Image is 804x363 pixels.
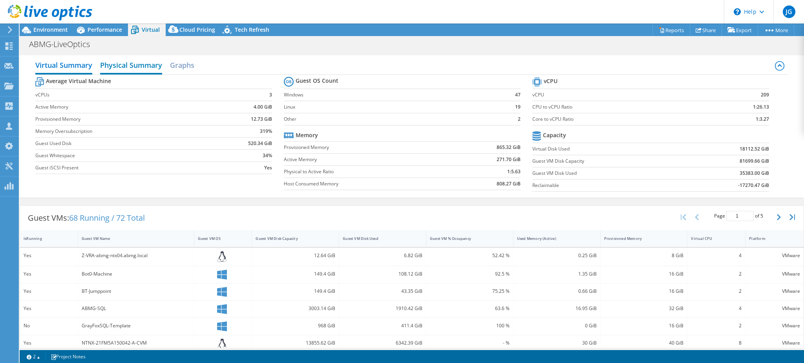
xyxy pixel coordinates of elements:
[691,236,732,241] div: Virtual CPU
[497,143,521,151] b: 865.32 GiB
[749,251,800,260] div: VMware
[24,321,74,330] div: No
[507,168,521,176] b: 1:5.63
[82,321,190,330] div: GrayFoxSQL-Template
[100,57,162,74] h2: Physical Summary
[343,287,422,296] div: 43.35 GiB
[714,211,763,221] span: Page of
[430,304,510,313] div: 63.6 %
[740,145,769,153] b: 18112.52 GiB
[284,156,452,163] label: Active Memory
[26,40,102,49] h1: ABMG-LiveOptics
[515,91,521,99] b: 47
[170,57,194,73] h2: Graphs
[82,304,190,313] div: ABMG-SQL
[235,26,269,33] span: Tech Refresh
[749,270,800,278] div: VMware
[21,352,46,361] a: 2
[749,236,791,241] div: Platform
[35,103,215,111] label: Active Memory
[24,304,74,313] div: Yes
[82,251,190,260] div: Z-VRA-abmg-ntx04.abmg.local
[284,115,499,123] label: Other
[269,91,272,99] b: 3
[46,77,111,85] b: Average Virtual Machine
[179,26,215,33] span: Cloud Pricing
[783,5,795,18] span: JG
[532,181,684,189] label: Reclaimable
[740,157,769,165] b: 81699.66 GiB
[82,270,190,278] div: Bot0-Machine
[760,212,763,219] span: 5
[35,152,215,160] label: Guest Whitespace
[256,270,335,278] div: 149.4 GiB
[430,251,510,260] div: 52.42 %
[517,251,597,260] div: 0.25 GiB
[198,236,239,241] div: Guest VM OS
[251,115,272,123] b: 12.73 GiB
[254,103,272,111] b: 4.00 GiB
[256,304,335,313] div: 3003.14 GiB
[430,339,510,347] div: - %
[343,251,422,260] div: 6.82 GiB
[430,321,510,330] div: 100 %
[532,145,684,153] label: Virtual Disk Used
[749,304,800,313] div: VMware
[544,77,557,85] b: vCPU
[749,287,800,296] div: VMware
[726,211,754,221] input: jump to page
[497,156,521,163] b: 271.70 GiB
[284,103,499,111] label: Linux
[691,339,742,347] div: 8
[517,236,587,241] div: Used Memory (Active)
[24,270,74,278] div: Yes
[45,352,91,361] a: Project Notes
[761,91,769,99] b: 209
[690,24,722,36] a: Share
[82,236,181,241] div: Guest VM Name
[604,270,684,278] div: 16 GiB
[430,270,510,278] div: 92.5 %
[604,287,684,296] div: 16 GiB
[604,339,684,347] div: 40 GiB
[343,339,422,347] div: 6342.39 GiB
[652,24,690,36] a: Reports
[24,236,65,241] div: IsRunning
[532,103,707,111] label: CPU to vCPU Ratio
[263,152,272,160] b: 34%
[256,321,335,330] div: 968 GiB
[753,103,769,111] b: 1:26.13
[604,321,684,330] div: 16 GiB
[20,206,153,230] div: Guest VMs:
[740,169,769,177] b: 35383.00 GiB
[517,270,597,278] div: 1.35 GiB
[82,287,190,296] div: BT-Jumppoint
[691,270,742,278] div: 2
[24,339,74,347] div: Yes
[256,287,335,296] div: 149.4 GiB
[24,251,74,260] div: Yes
[734,8,741,15] svg: \n
[543,131,566,139] b: Capacity
[256,236,326,241] div: Guest VM Disk Capacity
[497,180,521,188] b: 808.27 GiB
[691,251,742,260] div: 4
[430,287,510,296] div: 75.25 %
[343,304,422,313] div: 1910.42 GiB
[691,287,742,296] div: 2
[256,251,335,260] div: 12.64 GiB
[430,236,500,241] div: Guest VM % Occupancy
[296,131,318,139] b: Memory
[284,180,452,188] label: Host Consumed Memory
[517,304,597,313] div: 16.95 GiB
[532,91,707,99] label: vCPU
[256,339,335,347] div: 13855.62 GiB
[35,57,92,74] h2: Virtual Summary
[738,181,769,189] b: -17270.47 GiB
[296,77,338,85] b: Guest OS Count
[248,140,272,147] b: 520.34 GiB
[24,287,74,296] div: Yes
[35,127,215,135] label: Memory Oversubscription
[284,168,452,176] label: Physical to Active Ratio
[758,24,794,36] a: More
